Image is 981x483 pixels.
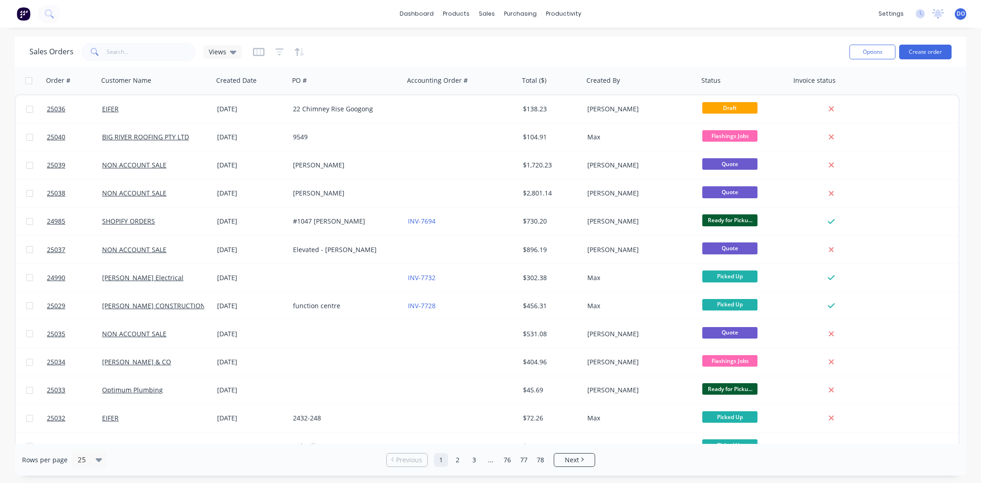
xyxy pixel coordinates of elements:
div: Max [587,442,689,451]
a: 25038 [47,179,102,207]
div: Elevated - [PERSON_NAME] [293,245,395,254]
div: $404.96 [523,357,577,367]
a: 25032 [47,404,102,432]
a: 25039 [47,151,102,179]
a: 24990 [47,264,102,292]
span: 25038 [47,189,65,198]
span: Quote [702,327,757,339]
div: [PERSON_NAME] [587,217,689,226]
div: [PERSON_NAME] [293,189,395,198]
span: 25033 [47,385,65,395]
div: [DATE] [217,442,286,451]
ul: Pagination [383,453,599,467]
span: 25034 [47,357,65,367]
div: [PERSON_NAME] [587,104,689,114]
div: Total ($) [522,76,546,85]
span: Picked Up [702,411,757,423]
img: Factory [17,7,30,21]
span: Picked Up [702,299,757,310]
a: 25037 [47,236,102,264]
span: DO [957,10,965,18]
a: Previous page [387,455,427,465]
span: Views [209,47,226,57]
div: Max [587,301,689,310]
div: $1,720.23 [523,161,577,170]
a: INV-7728 [408,301,436,310]
div: [DATE] [217,273,286,282]
span: Draft [702,102,757,114]
a: JME FASCIA GUTTER & METAL ROOFING [102,442,223,450]
span: 25032 [47,414,65,423]
button: Options [849,45,895,59]
a: 25029 [47,292,102,320]
div: Calwell [293,442,395,451]
a: Jump forward [484,453,498,467]
span: Ready for Picku... [702,214,757,226]
a: 24985 [47,207,102,235]
a: 25036 [47,95,102,123]
span: Rows per page [22,455,68,465]
span: 25029 [47,301,65,310]
div: $302.38 [523,273,577,282]
span: Next [565,455,579,465]
span: 24985 [47,217,65,226]
span: 25035 [47,329,65,339]
a: BIG RIVER ROOFING PTY LTD [102,132,189,141]
div: [DATE] [217,189,286,198]
div: purchasing [499,7,541,21]
div: [PERSON_NAME] [293,161,395,170]
span: Flashings Jobs [702,355,757,367]
div: PO # [292,76,307,85]
span: Quote [702,242,757,254]
a: Page 2 [451,453,465,467]
a: [PERSON_NAME] CONSTRUCTIONS [102,301,209,310]
span: Quote [702,186,757,198]
a: 25033 [47,376,102,404]
div: $72.26 [523,414,577,423]
div: Status [701,76,721,85]
a: INV-7694 [408,217,436,225]
div: [DATE] [217,301,286,310]
a: 25040 [47,123,102,151]
div: $138.23 [523,104,577,114]
div: [DATE] [217,329,286,339]
a: Page 77 [517,453,531,467]
div: [PERSON_NAME] [587,329,689,339]
div: 9549 [293,132,395,142]
div: products [438,7,474,21]
a: 24980 [47,432,102,460]
a: Page 3 [467,453,481,467]
div: [DATE] [217,357,286,367]
a: NON ACCOUNT SALE [102,189,166,197]
div: 2432-248 [293,414,395,423]
div: Max [587,273,689,282]
div: Customer Name [101,76,151,85]
span: 25039 [47,161,65,170]
a: SHOPIFY ORDERS [102,217,155,225]
div: [PERSON_NAME] [587,245,689,254]
div: [DATE] [217,385,286,395]
div: [PERSON_NAME] [587,161,689,170]
span: Picked Up [702,270,757,282]
span: Ready for Picku... [702,383,757,395]
a: NON ACCOUNT SALE [102,245,166,254]
span: Picked Up [702,439,757,451]
a: [PERSON_NAME] Electrical [102,273,184,282]
div: [DATE] [217,245,286,254]
span: 25037 [47,245,65,254]
a: [PERSON_NAME] & CO [102,357,171,366]
h1: Sales Orders [29,47,74,56]
a: 25034 [47,348,102,376]
a: NON ACCOUNT SALE [102,161,166,169]
div: [DATE] [217,104,286,114]
div: function centre [293,301,395,310]
div: $531.08 [523,329,577,339]
span: Flashings Jobs [702,130,757,142]
div: $352.61 [523,442,577,451]
a: EIFER [102,104,119,113]
a: EIFER [102,414,119,422]
div: $456.31 [523,301,577,310]
a: Next page [554,455,595,465]
div: $104.91 [523,132,577,142]
div: #1047 [PERSON_NAME] [293,217,395,226]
